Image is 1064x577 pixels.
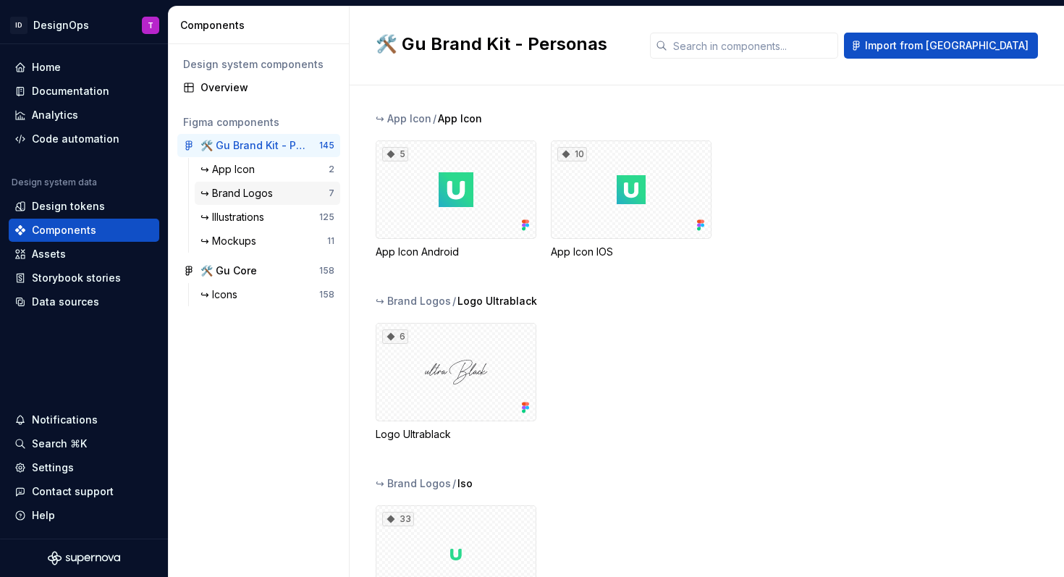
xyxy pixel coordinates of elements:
[457,294,537,308] span: Logo Ultrablack
[319,289,334,300] div: 158
[376,33,633,56] h2: 🛠️ Gu Brand Kit - Personas
[9,243,159,266] a: Assets
[319,211,334,223] div: 125
[9,432,159,455] button: Search ⌘K
[376,140,536,259] div: 5App Icon Android
[667,33,838,59] input: Search in components...
[32,271,121,285] div: Storybook stories
[195,206,340,229] a: ↪ Illustrations125
[183,115,334,130] div: Figma components
[319,265,334,277] div: 158
[376,294,451,308] div: ↪ Brand Logos
[9,456,159,479] a: Settings
[32,132,119,146] div: Code automation
[177,76,340,99] a: Overview
[200,138,308,153] div: 🛠️ Gu Brand Kit - Personas
[9,290,159,313] a: Data sources
[557,147,587,161] div: 10
[452,476,456,491] span: /
[9,266,159,290] a: Storybook stories
[10,17,28,34] div: ID
[200,162,261,177] div: ↪ App Icon
[48,551,120,565] svg: Supernova Logo
[551,140,712,259] div: 10App Icon IOS
[32,460,74,475] div: Settings
[865,38,1029,53] span: Import from [GEOGRAPHIC_DATA]
[32,84,109,98] div: Documentation
[33,18,89,33] div: DesignOps
[382,329,408,344] div: 6
[12,177,97,188] div: Design system data
[9,195,159,218] a: Design tokens
[200,210,270,224] div: ↪ Illustrations
[376,323,536,442] div: 6Logo Ultrablack
[382,147,408,161] div: 5
[9,80,159,103] a: Documentation
[9,504,159,527] button: Help
[327,235,334,247] div: 11
[329,188,334,199] div: 7
[9,408,159,431] button: Notifications
[9,480,159,503] button: Contact support
[32,108,78,122] div: Analytics
[177,134,340,157] a: 🛠️ Gu Brand Kit - Personas145
[32,295,99,309] div: Data sources
[195,182,340,205] a: ↪ Brand Logos7
[433,111,436,126] span: /
[195,229,340,253] a: ↪ Mockups11
[844,33,1038,59] button: Import from [GEOGRAPHIC_DATA]
[195,283,340,306] a: ↪ Icons158
[376,476,451,491] div: ↪ Brand Logos
[32,413,98,427] div: Notifications
[32,60,61,75] div: Home
[3,9,165,41] button: IDDesignOpsT
[148,20,153,31] div: T
[32,508,55,523] div: Help
[551,245,712,259] div: App Icon IOS
[9,127,159,151] a: Code automation
[200,234,262,248] div: ↪ Mockups
[452,294,456,308] span: /
[32,484,114,499] div: Contact support
[200,186,279,201] div: ↪ Brand Logos
[200,264,257,278] div: 🛠️ Gu Core
[457,476,473,491] span: Iso
[200,80,334,95] div: Overview
[376,245,536,259] div: App Icon Android
[376,111,431,126] div: ↪ App Icon
[195,158,340,181] a: ↪ App Icon2
[180,18,343,33] div: Components
[9,56,159,79] a: Home
[32,199,105,214] div: Design tokens
[376,427,536,442] div: Logo Ultrablack
[382,512,414,526] div: 33
[438,111,482,126] span: App Icon
[32,437,87,451] div: Search ⌘K
[200,287,243,302] div: ↪ Icons
[319,140,334,151] div: 145
[183,57,334,72] div: Design system components
[9,219,159,242] a: Components
[177,259,340,282] a: 🛠️ Gu Core158
[329,164,334,175] div: 2
[32,247,66,261] div: Assets
[9,104,159,127] a: Analytics
[32,223,96,237] div: Components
